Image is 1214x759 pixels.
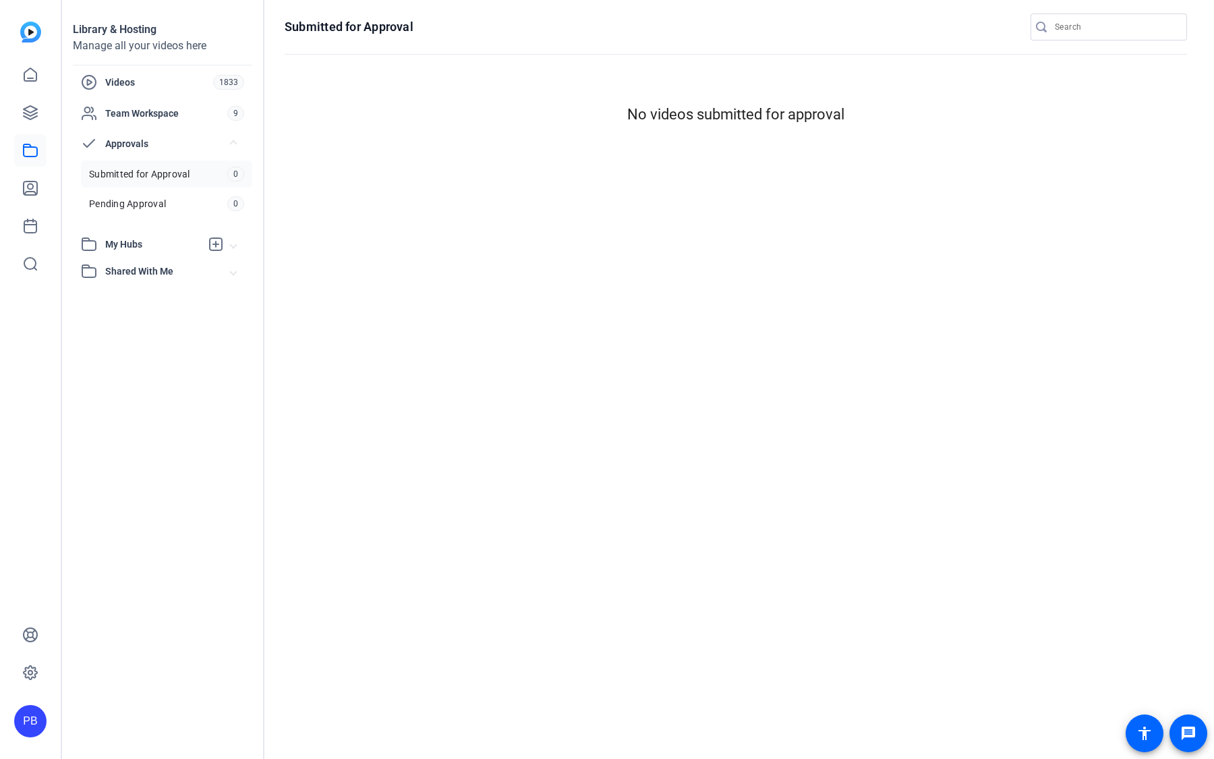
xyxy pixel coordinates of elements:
[227,167,244,181] span: 0
[227,106,244,121] span: 9
[73,231,252,258] mat-expansion-panel-header: My Hubs
[105,264,231,279] span: Shared With Me
[105,237,201,252] span: My Hubs
[81,161,252,188] a: Submitted for Approval0
[89,167,190,181] span: Submitted for Approval
[105,137,231,151] span: Approvals
[73,258,252,285] mat-expansion-panel-header: Shared With Me
[1180,725,1196,741] mat-icon: message
[14,705,47,737] div: PB
[105,76,213,89] span: Videos
[73,157,252,231] div: Approvals
[285,19,413,35] h1: Submitted for Approval
[81,190,252,217] a: Pending Approval0
[105,107,227,120] span: Team Workspace
[1055,19,1176,35] input: Search
[285,103,1187,125] div: No videos submitted for approval
[73,22,252,38] div: Library & Hosting
[227,196,244,211] span: 0
[20,22,41,43] img: blue-gradient.svg
[73,130,252,157] mat-expansion-panel-header: Approvals
[1136,725,1153,741] mat-icon: accessibility
[73,38,252,54] div: Manage all your videos here
[213,75,244,90] span: 1833
[89,197,166,210] span: Pending Approval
